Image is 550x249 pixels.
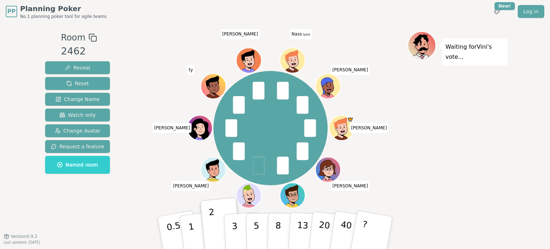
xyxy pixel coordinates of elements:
span: Click to change your name [187,65,195,75]
button: Watch only [45,109,110,121]
a: Log in [518,5,544,18]
span: Click to change your name [153,123,192,133]
span: Reset [66,80,89,87]
span: Request a feature [51,143,104,150]
span: Change Name [56,96,100,103]
span: Click to change your name [331,181,370,191]
span: Named room [57,161,98,168]
p: 2 [208,207,218,246]
span: Click to change your name [221,29,260,39]
span: Planning Poker [20,4,107,14]
button: New! [491,5,503,18]
span: PP [7,7,15,16]
span: Click to change your name [349,123,389,133]
p: Waiting for Vini 's vote... [445,42,504,62]
span: Change Avatar [55,127,101,134]
span: Click to change your name [290,29,312,39]
span: Version 0.9.2 [11,234,38,239]
button: Change Avatar [45,124,110,137]
span: Room [61,31,85,44]
button: Click to change your avatar [281,49,304,72]
button: Reveal [45,61,110,74]
button: Reset [45,77,110,90]
span: Watch only [59,111,96,119]
span: Reveal [65,64,90,71]
button: Named room [45,156,110,174]
div: New! [494,2,515,10]
span: Click to change your name [331,65,370,75]
div: 2462 [61,44,97,59]
button: Version0.9.2 [4,234,38,239]
span: Last updated: [DATE] [4,240,40,244]
span: silvia is the host [347,116,353,123]
button: Change Name [45,93,110,106]
span: No.1 planning poker tool for agile teams [20,14,107,19]
a: PPPlanning PokerNo.1 planning poker tool for agile teams [6,4,107,19]
button: Request a feature [45,140,110,153]
span: Click to change your name [171,181,211,191]
span: (you) [302,33,310,36]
